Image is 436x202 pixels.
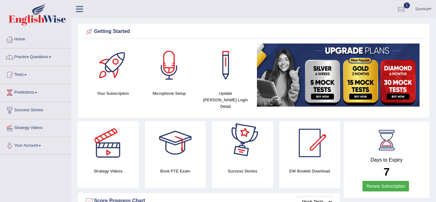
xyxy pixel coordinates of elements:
[0,102,71,117] a: Success Stories
[212,168,273,174] h4: Success Stories
[145,168,206,174] h4: Book PTE Exam
[0,84,71,99] a: Predictions
[257,44,420,107] img: small5.jpg
[0,137,71,153] a: Your Account
[279,168,340,174] h4: EW Booklet Download
[404,2,410,8] span: 1
[200,90,251,110] h4: Update [PERSON_NAME] Login Detail
[0,31,71,46] a: Home
[78,168,139,174] h4: Strategy Videos
[144,90,195,97] h4: Microphone Setup
[85,27,423,36] div: Getting Started
[0,66,71,82] a: Tests
[362,181,409,191] a: Renew Subscription
[0,119,71,135] a: Strategy Videos
[0,48,71,64] a: Practice Questions
[88,90,138,97] h4: Your Subscription
[384,166,389,178] b: 7
[350,157,423,163] h4: Days to Expiry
